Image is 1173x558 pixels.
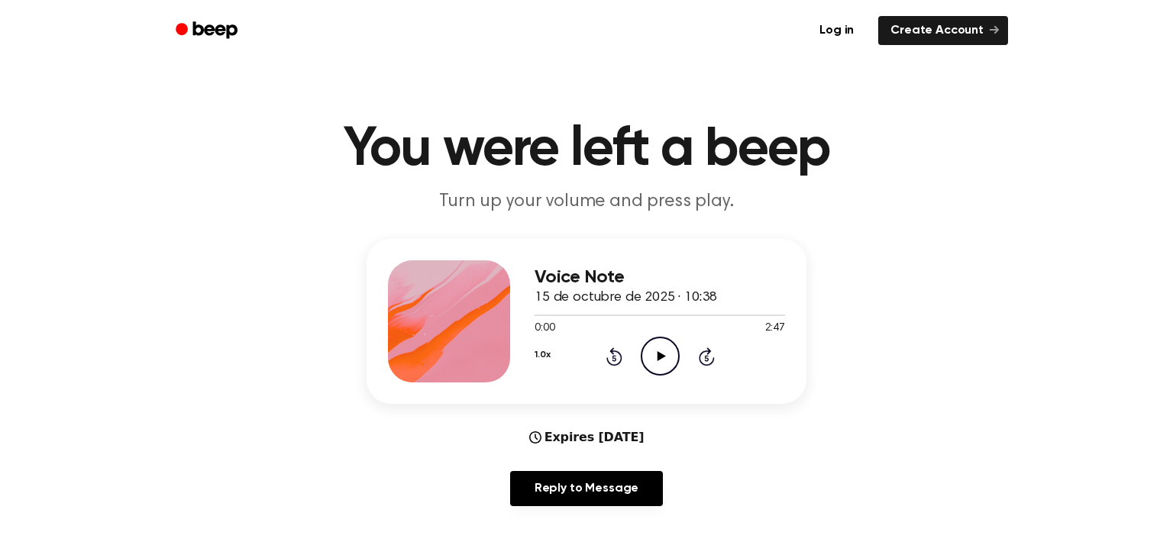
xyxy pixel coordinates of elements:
[510,471,663,506] a: Reply to Message
[535,291,716,305] span: 15 de octubre de 2025 · 10:38
[765,321,785,337] span: 2:47
[878,16,1008,45] a: Create Account
[535,267,785,288] h3: Voice Note
[293,189,880,214] p: Turn up your volume and press play.
[529,428,645,447] div: Expires [DATE]
[195,122,977,177] h1: You were left a beep
[535,342,550,368] button: 1.0x
[535,321,554,337] span: 0:00
[804,13,869,48] a: Log in
[165,16,251,46] a: Beep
